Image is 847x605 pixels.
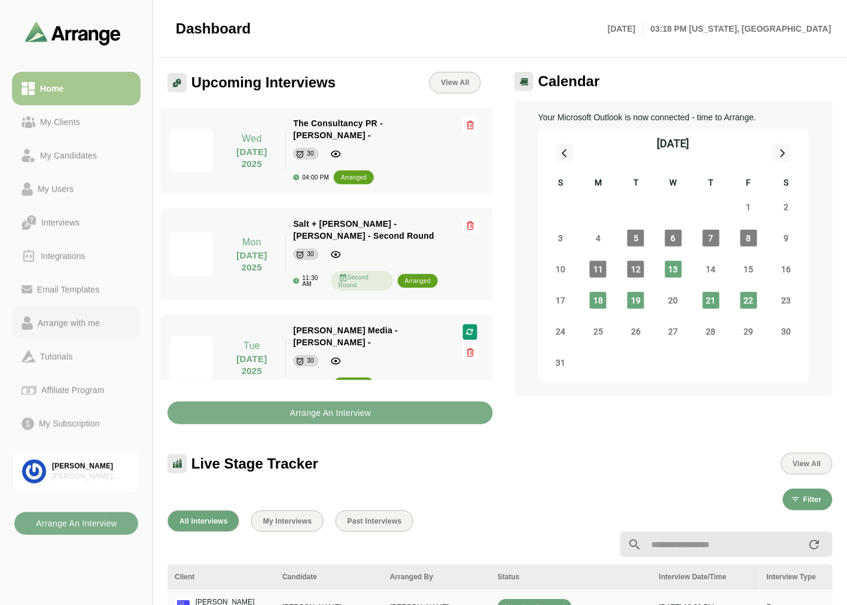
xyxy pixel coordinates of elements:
span: Wednesday, August 13, 2025 [665,261,682,278]
div: [PERSON_NAME] Associates [52,472,130,482]
button: Arrange An Interview [167,402,493,424]
span: Sunday, August 31, 2025 [552,354,569,371]
a: Email Templates [12,273,141,306]
a: My Subscription [12,407,141,440]
span: Saturday, August 9, 2025 [778,230,795,247]
a: Interviews [12,206,141,239]
span: Thursday, August 14, 2025 [703,261,720,278]
a: Integrations [12,239,141,273]
span: Friday, August 15, 2025 [741,261,757,278]
span: Saturday, August 16, 2025 [778,261,795,278]
p: [DATE] 2025 [226,353,279,377]
div: T [692,176,730,191]
span: Friday, August 29, 2025 [741,323,757,340]
span: My Interviews [263,517,312,525]
span: Wednesday, August 20, 2025 [665,292,682,309]
span: Friday, August 22, 2025 [741,292,757,309]
span: [PERSON_NAME] Media - [PERSON_NAME] - [293,326,398,347]
span: Tuesday, August 26, 2025 [627,323,644,340]
div: 30 [307,248,314,260]
div: S [542,176,580,191]
span: Sunday, August 17, 2025 [552,292,569,309]
a: Affiliate Program [12,373,141,407]
div: Interviews [36,215,84,230]
span: Thursday, August 28, 2025 [703,323,720,340]
a: My Users [12,172,141,206]
div: 11:30 AM [293,275,327,287]
span: Monday, August 25, 2025 [590,323,607,340]
button: View All [781,453,833,475]
a: Home [12,72,141,105]
p: Mon [226,235,279,250]
p: Tue [226,339,279,353]
span: Wednesday, August 6, 2025 [665,230,682,247]
i: appended action [808,537,822,552]
div: arranged [341,172,367,184]
span: Dashboard [176,20,251,38]
div: T [617,176,655,191]
div: My Clients [35,115,85,129]
p: [DATE] 2025 [226,250,279,273]
div: My Users [33,182,78,196]
div: Tutorials [35,349,77,364]
a: View All [429,72,481,93]
p: [DATE] 2025 [226,146,279,170]
div: My Subscription [34,416,105,431]
span: Upcoming Interviews [191,74,336,92]
button: Filter [783,489,833,510]
div: Candidate [282,571,376,582]
div: [PERSON_NAME] [52,461,130,472]
div: 04:00 PM [293,174,329,181]
span: Saturday, August 23, 2025 [778,292,795,309]
a: My Clients [12,105,141,139]
span: Salt + [PERSON_NAME] - [PERSON_NAME] - Second Round [293,219,434,241]
b: Arrange An Interview [35,512,117,535]
div: Integrations [36,249,90,263]
div: W [655,176,693,191]
a: Arrange with me [12,306,141,340]
span: Live Stage Tracker [191,455,318,473]
div: Interview Date/Time [659,571,752,582]
span: Monday, August 4, 2025 [590,230,607,247]
span: Sunday, August 24, 2025 [552,323,569,340]
span: Filter [803,495,822,504]
p: 03:18 PM [US_STATE], [GEOGRAPHIC_DATA] [644,22,831,36]
span: Tuesday, August 12, 2025 [627,261,644,278]
span: Thursday, August 7, 2025 [703,230,720,247]
div: Arrange with me [33,316,105,330]
p: Your Microsoft Outlook is now connected - time to Arrange. [538,110,809,124]
span: Sunday, August 3, 2025 [552,230,569,247]
p: [DATE] [608,22,643,36]
div: 30 [307,355,314,367]
span: Monday, August 18, 2025 [590,292,607,309]
div: Email Templates [32,282,104,297]
button: Arrange An Interview [14,512,138,535]
span: View All [793,460,821,468]
span: All Interviews [179,517,228,525]
span: Sunday, August 10, 2025 [552,261,569,278]
div: arranged [405,275,431,287]
span: View All [441,78,470,87]
span: Tuesday, August 19, 2025 [627,292,644,309]
div: My Candidates [35,148,102,163]
span: Saturday, August 2, 2025 [778,199,795,215]
div: Arranged By [390,571,483,582]
span: Friday, August 1, 2025 [741,199,757,215]
a: Tutorials [12,340,141,373]
div: S [767,176,805,191]
img: arrangeai-name-small-logo.4d2b8aee.svg [25,22,121,45]
span: The Consultancy PR - [PERSON_NAME] - [293,118,383,140]
span: Thursday, August 21, 2025 [703,292,720,309]
div: arranged [341,379,367,391]
span: Saturday, August 30, 2025 [778,323,795,340]
a: My Candidates [12,139,141,172]
span: Monday, August 11, 2025 [590,261,607,278]
button: Past Interviews [336,510,413,532]
div: Status [498,571,645,582]
button: My Interviews [251,510,324,532]
p: Wed [226,132,279,146]
div: Client [175,571,268,582]
a: [PERSON_NAME][PERSON_NAME] Associates [12,450,141,493]
span: Calendar [538,72,600,90]
div: Home [35,81,68,96]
